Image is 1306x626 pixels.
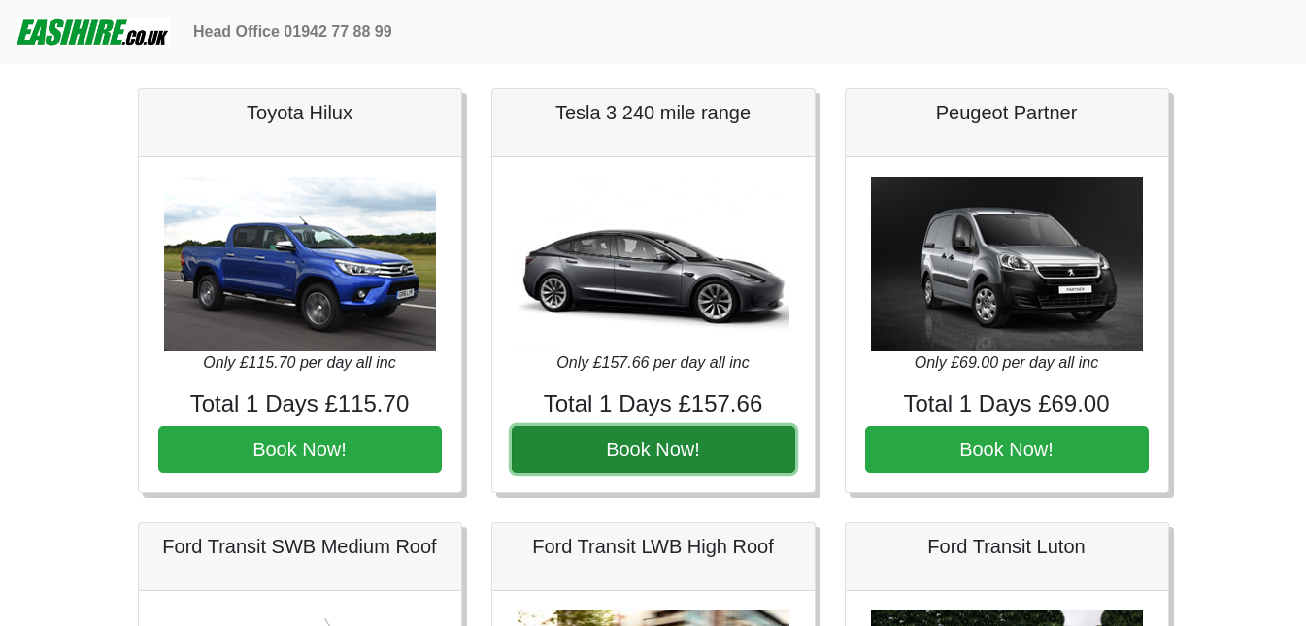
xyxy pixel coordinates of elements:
button: Book Now! [158,426,442,473]
a: Head Office 01942 77 88 99 [185,13,400,51]
h4: Total 1 Days £69.00 [865,390,1149,418]
img: Toyota Hilux [164,177,436,351]
h4: Total 1 Days £157.66 [512,390,795,418]
b: Head Office 01942 77 88 99 [193,23,392,40]
img: Peugeot Partner [871,177,1143,351]
i: Only £115.70 per day all inc [203,354,395,371]
h5: Tesla 3 240 mile range [512,101,795,124]
h5: Peugeot Partner [865,101,1149,124]
h5: Ford Transit Luton [865,535,1149,558]
button: Book Now! [865,426,1149,473]
h5: Ford Transit LWB High Roof [512,535,795,558]
img: Tesla 3 240 mile range [518,177,789,351]
h5: Ford Transit SWB Medium Roof [158,535,442,558]
h4: Total 1 Days £115.70 [158,390,442,418]
h5: Toyota Hilux [158,101,442,124]
button: Book Now! [512,426,795,473]
i: Only £69.00 per day all inc [915,354,1098,371]
i: Only £157.66 per day all inc [556,354,749,371]
img: easihire_logo_small.png [16,13,170,51]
